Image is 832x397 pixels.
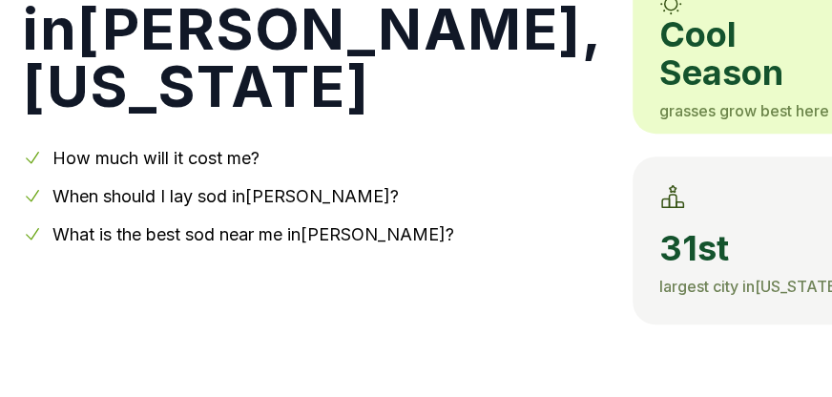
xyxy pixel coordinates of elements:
[52,148,260,168] a: How much will it cost me?
[659,101,829,120] span: grasses grow best here
[52,186,399,206] a: When should I lay sod in[PERSON_NAME]?
[52,224,454,244] a: What is the best sod near me in[PERSON_NAME]?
